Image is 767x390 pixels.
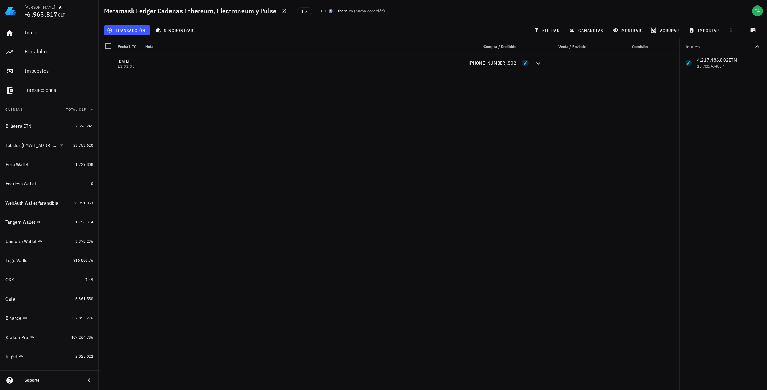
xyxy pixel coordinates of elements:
[73,200,93,205] span: 38.991.053
[25,4,55,10] div: [PERSON_NAME]
[329,9,333,13] img: eth.svg
[652,27,679,33] span: agrupar
[142,38,475,55] div: Nota
[3,214,96,230] a: Tangem Wallet 1.756.314
[104,5,279,16] h1: Metamask Ledger Cadenas Ethereum, Electroneum y Pulse
[3,25,96,41] a: Inicio
[5,181,36,187] div: Fearless Wallet
[115,38,142,55] div: Fecha UTC
[3,156,96,173] a: Pera Wallet 1.729.808
[475,38,519,55] div: Compra / Recibido
[610,25,645,35] button: mostrar
[3,233,96,249] a: Uniswap Wallet 3.378.236
[679,38,767,55] button: Totales
[5,123,32,129] div: Billetera ETN
[690,27,719,33] span: importar
[3,348,96,365] a: Bitget 2.025.022
[5,162,29,168] div: Pera Wallet
[545,38,589,55] div: Venta / Enviado
[531,25,564,35] button: filtrar
[3,101,96,118] button: CuentasTotal CLP
[3,271,96,288] a: OKX -7,49
[108,27,146,33] span: transacción
[301,8,308,15] span: 1 tx
[614,27,641,33] span: mostrar
[5,239,37,244] div: Uniswap Wallet
[25,29,93,36] div: Inicio
[104,25,150,35] button: transacción
[118,65,140,68] div: 11:31:39
[3,63,96,80] a: Impuestos
[469,60,517,66] span: [PHONE_NUMBER],802
[25,10,58,19] span: -6.963.817
[483,44,516,49] span: Compra / Recibido
[5,296,15,302] div: Gate
[25,48,93,55] div: Portafolio
[91,181,93,186] span: 0
[3,175,96,192] a: Fearless Wallet 0
[75,239,93,244] span: 3.378.236
[356,8,384,13] span: nueva conexión
[3,195,96,211] a: WebAuth Wallet farancibia 38.991.053
[3,82,96,99] a: Transacciones
[686,25,724,35] button: importar
[25,378,79,383] div: Soporte
[567,25,607,35] button: ganancias
[5,200,58,206] div: WebAuth Wallet farancibia
[25,68,93,74] div: Impuestos
[157,27,193,33] span: sincronizar
[75,219,93,224] span: 1.756.314
[685,44,753,49] div: Totales
[3,329,96,345] a: Kraken Pro 107.264.786
[75,162,93,167] span: 1.729.808
[5,315,22,321] div: Binance
[3,252,96,269] a: Edge Wallet 916.886,76
[601,38,651,55] div: Comisión
[145,44,153,49] span: Nota
[75,354,93,359] span: 2.025.022
[5,219,35,225] div: Tangem Wallet
[3,118,96,134] a: Billetera ETN 2.576.241
[153,25,198,35] button: sincronizar
[73,258,93,263] span: 916.886,76
[5,334,28,340] div: Kraken Pro
[71,334,93,340] span: 107.264.786
[73,143,93,148] span: 23.753.620
[3,44,96,60] a: Portafolio
[84,277,93,282] span: -7,49
[5,277,14,283] div: OKX
[66,107,86,112] span: Total CLP
[535,27,560,33] span: filtrar
[118,44,136,49] span: Fecha UTC
[5,354,17,359] div: Bitget
[354,8,385,14] span: ( )
[75,123,93,129] span: 2.576.241
[3,137,96,154] a: Lobster [EMAIL_ADDRESS][DOMAIN_NAME] 23.753.620
[3,291,96,307] a: Gate -6.361.550
[752,5,763,16] div: avatar
[58,12,66,18] span: CLP
[5,258,29,264] div: Edge Wallet
[632,44,648,49] span: Comisión
[70,315,93,320] span: -352.855.276
[5,143,58,148] div: Lobster [EMAIL_ADDRESS][DOMAIN_NAME]
[3,310,96,326] a: Binance -352.855.276
[74,296,93,301] span: -6.361.550
[25,87,93,93] div: Transacciones
[522,60,529,66] div: ETN-icon
[118,58,140,65] div: [DATE]
[558,44,586,49] span: Venta / Enviado
[571,27,603,33] span: ganancias
[5,5,16,16] img: LedgiFi
[648,25,683,35] button: agrupar
[336,8,353,14] div: Ethereum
